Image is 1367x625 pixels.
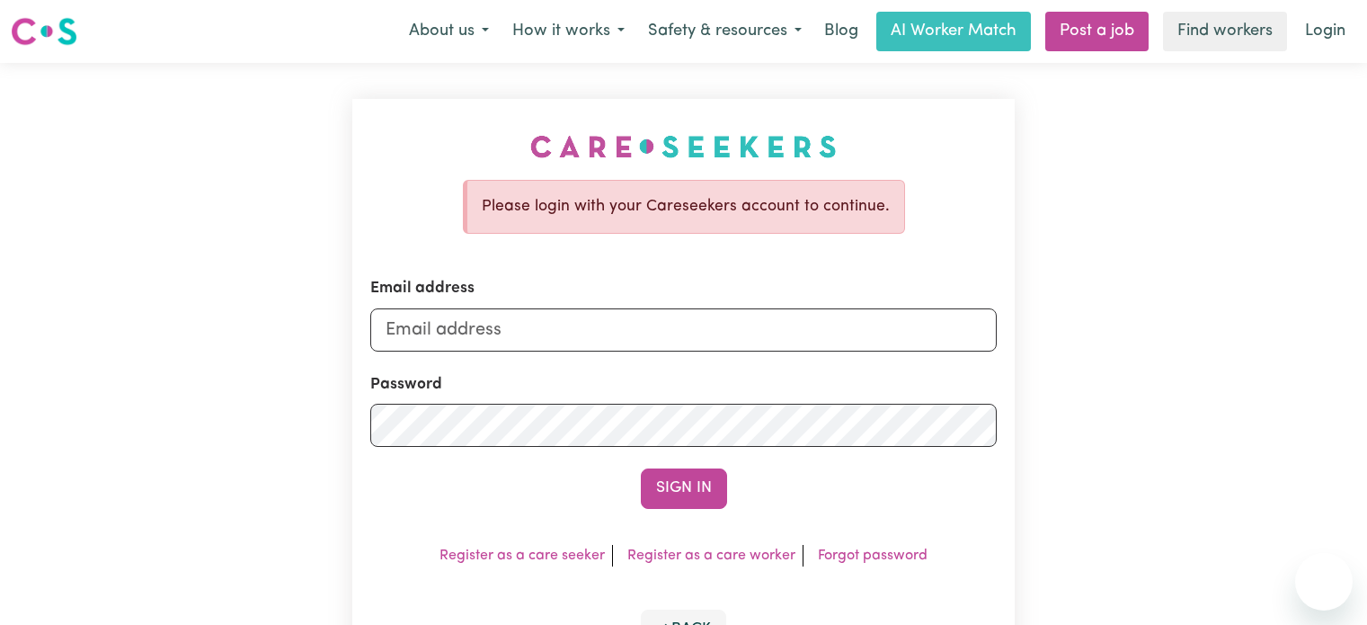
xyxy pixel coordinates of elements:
p: Please login with your Careseekers account to continue. [482,195,890,219]
button: About us [397,13,501,50]
iframe: Button to launch messaging window [1295,553,1353,611]
img: Careseekers logo [11,15,77,48]
button: Safety & resources [636,13,813,50]
a: Careseekers logo [11,11,77,52]
a: Post a job [1045,12,1149,51]
a: Forgot password [818,549,928,563]
button: Sign In [641,469,727,508]
a: AI Worker Match [876,12,1031,51]
a: Login [1294,12,1356,51]
label: Email address [370,277,475,300]
a: Register as a care seeker [439,549,605,563]
label: Password [370,373,442,397]
button: How it works [501,13,636,50]
a: Find workers [1163,12,1287,51]
a: Register as a care worker [627,549,795,563]
input: Email address [370,308,997,352]
a: Blog [813,12,869,51]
